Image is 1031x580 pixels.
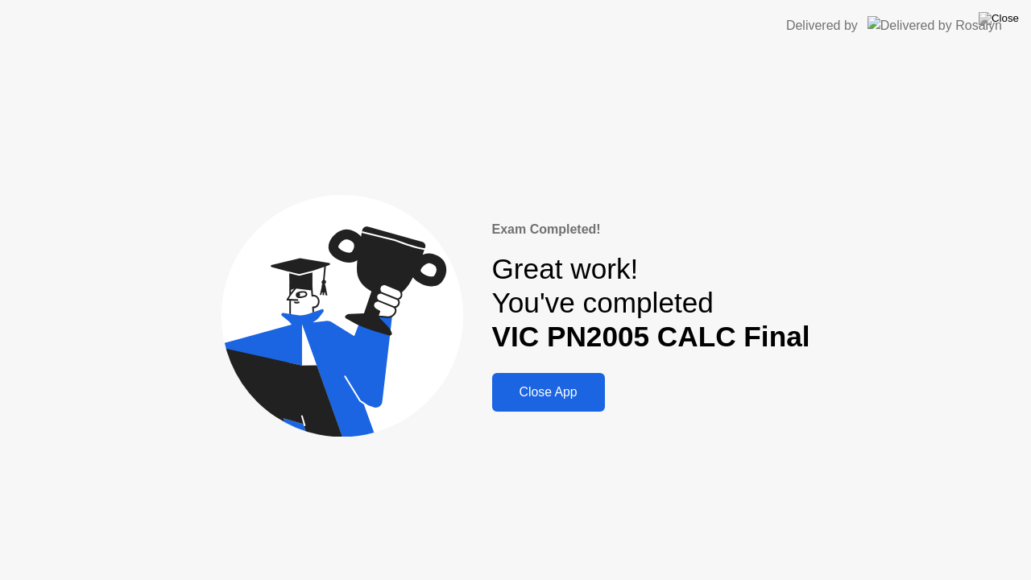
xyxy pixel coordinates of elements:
[497,385,600,400] div: Close App
[492,373,605,412] button: Close App
[492,252,810,354] div: Great work! You've completed
[492,321,810,352] b: VIC PN2005 CALC Final
[786,16,858,35] div: Delivered by
[492,220,810,239] div: Exam Completed!
[979,12,1019,25] img: Close
[867,16,1002,35] img: Delivered by Rosalyn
